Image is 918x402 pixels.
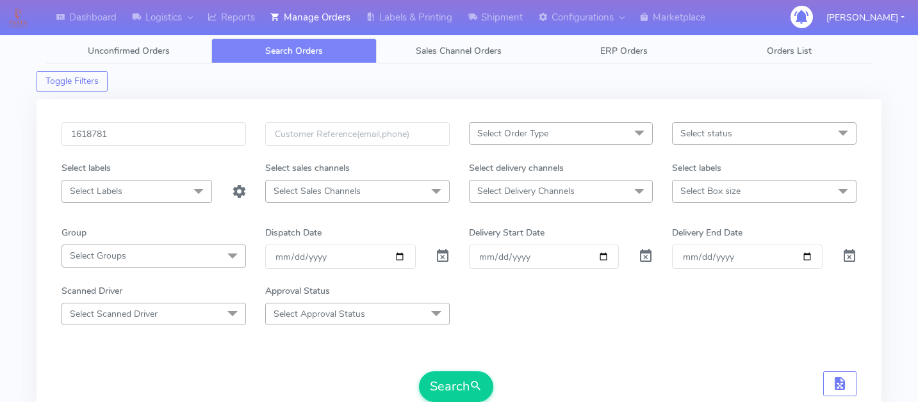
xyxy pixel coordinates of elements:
[274,185,361,197] span: Select Sales Channels
[88,45,170,57] span: Unconfirmed Orders
[274,308,365,320] span: Select Approval Status
[416,45,502,57] span: Sales Channel Orders
[600,45,648,57] span: ERP Orders
[767,45,812,57] span: Orders List
[817,4,914,31] button: [PERSON_NAME]
[680,185,741,197] span: Select Box size
[61,161,111,175] label: Select labels
[61,284,122,298] label: Scanned Driver
[469,161,564,175] label: Select delivery channels
[265,226,322,239] label: Dispatch Date
[265,122,450,146] input: Customer Reference(email,phone)
[70,185,122,197] span: Select Labels
[61,122,246,146] input: Order Id
[672,226,742,239] label: Delivery End Date
[265,161,350,175] label: Select sales channels
[469,226,545,239] label: Delivery Start Date
[61,226,86,239] label: Group
[477,185,575,197] span: Select Delivery Channels
[265,45,323,57] span: Search Orders
[37,71,108,92] button: Toggle Filters
[46,38,872,63] ul: Tabs
[477,127,548,140] span: Select Order Type
[70,308,158,320] span: Select Scanned Driver
[419,371,493,402] button: Search
[672,161,721,175] label: Select labels
[70,250,126,262] span: Select Groups
[680,127,732,140] span: Select status
[265,284,330,298] label: Approval Status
